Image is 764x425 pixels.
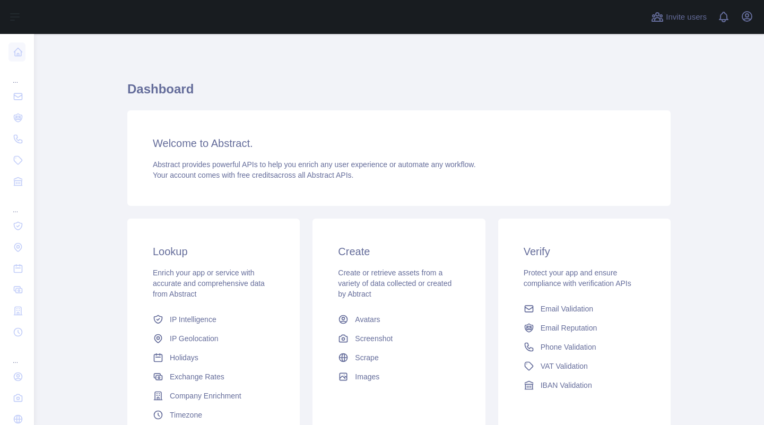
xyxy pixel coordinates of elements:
[519,337,649,357] a: Phone Validation
[541,323,597,333] span: Email Reputation
[519,318,649,337] a: Email Reputation
[170,314,216,325] span: IP Intelligence
[355,314,380,325] span: Avatars
[334,310,464,329] a: Avatars
[334,329,464,348] a: Screenshot
[170,371,224,382] span: Exchange Rates
[541,361,588,371] span: VAT Validation
[153,136,645,151] h3: Welcome to Abstract.
[170,410,202,420] span: Timezone
[153,160,476,169] span: Abstract provides powerful APIs to help you enrich any user experience or automate any workflow.
[170,391,241,401] span: Company Enrichment
[519,376,649,395] a: IBAN Validation
[541,380,592,391] span: IBAN Validation
[338,268,452,298] span: Create or retrieve assets from a variety of data collected or created by Abtract
[355,371,379,382] span: Images
[149,329,279,348] a: IP Geolocation
[541,342,596,352] span: Phone Validation
[153,268,265,298] span: Enrich your app or service with accurate and comprehensive data from Abstract
[8,193,25,214] div: ...
[153,171,353,179] span: Your account comes with across all Abstract APIs.
[8,64,25,85] div: ...
[149,367,279,386] a: Exchange Rates
[149,386,279,405] a: Company Enrichment
[149,310,279,329] a: IP Intelligence
[519,299,649,318] a: Email Validation
[149,405,279,424] a: Timezone
[355,352,378,363] span: Scrape
[170,352,198,363] span: Holidays
[153,244,274,259] h3: Lookup
[334,367,464,386] a: Images
[666,11,707,23] span: Invite users
[170,333,219,344] span: IP Geolocation
[541,303,593,314] span: Email Validation
[149,348,279,367] a: Holidays
[524,268,631,288] span: Protect your app and ensure compliance with verification APIs
[649,8,709,25] button: Invite users
[237,171,274,179] span: free credits
[334,348,464,367] a: Scrape
[519,357,649,376] a: VAT Validation
[8,344,25,365] div: ...
[127,81,671,106] h1: Dashboard
[338,244,459,259] h3: Create
[524,244,645,259] h3: Verify
[355,333,393,344] span: Screenshot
